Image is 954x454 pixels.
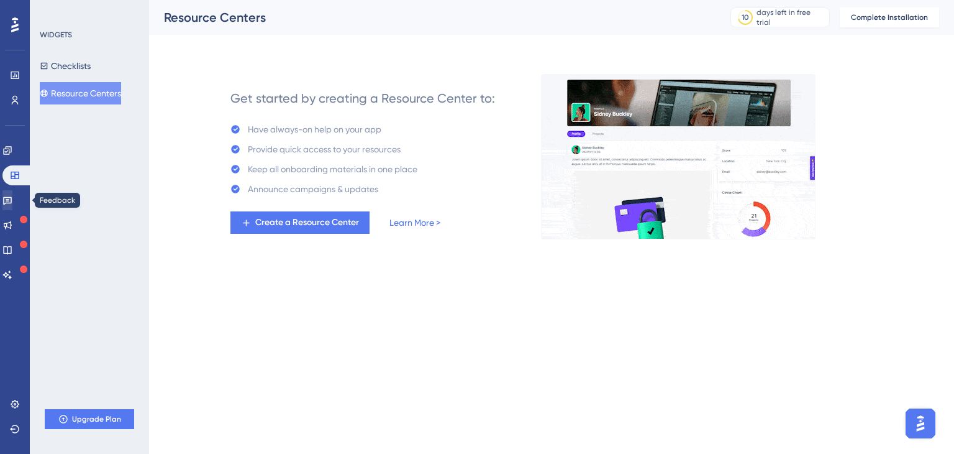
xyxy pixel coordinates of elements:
[230,211,370,234] button: Create a Resource Center
[389,215,440,230] a: Learn More >
[742,12,749,22] div: 10
[230,90,495,107] div: Get started by creating a Resource Center to:
[255,215,359,230] span: Create a Resource Center
[40,82,121,104] button: Resource Centers
[851,12,928,22] span: Complete Installation
[541,74,815,239] img: 0356d1974f90e2cc51a660023af54dec.gif
[45,409,134,429] button: Upgrade Plan
[248,142,401,157] div: Provide quick access to your resources
[40,55,91,77] button: Checklists
[248,182,378,197] div: Announce campaigns & updates
[248,162,417,177] div: Keep all onboarding materials in one place
[164,9,699,26] div: Resource Centers
[248,122,381,137] div: Have always-on help on your app
[756,7,825,27] div: days left in free trial
[902,405,939,442] iframe: UserGuiding AI Assistant Launcher
[40,30,72,40] div: WIDGETS
[840,7,939,27] button: Complete Installation
[72,414,121,424] span: Upgrade Plan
